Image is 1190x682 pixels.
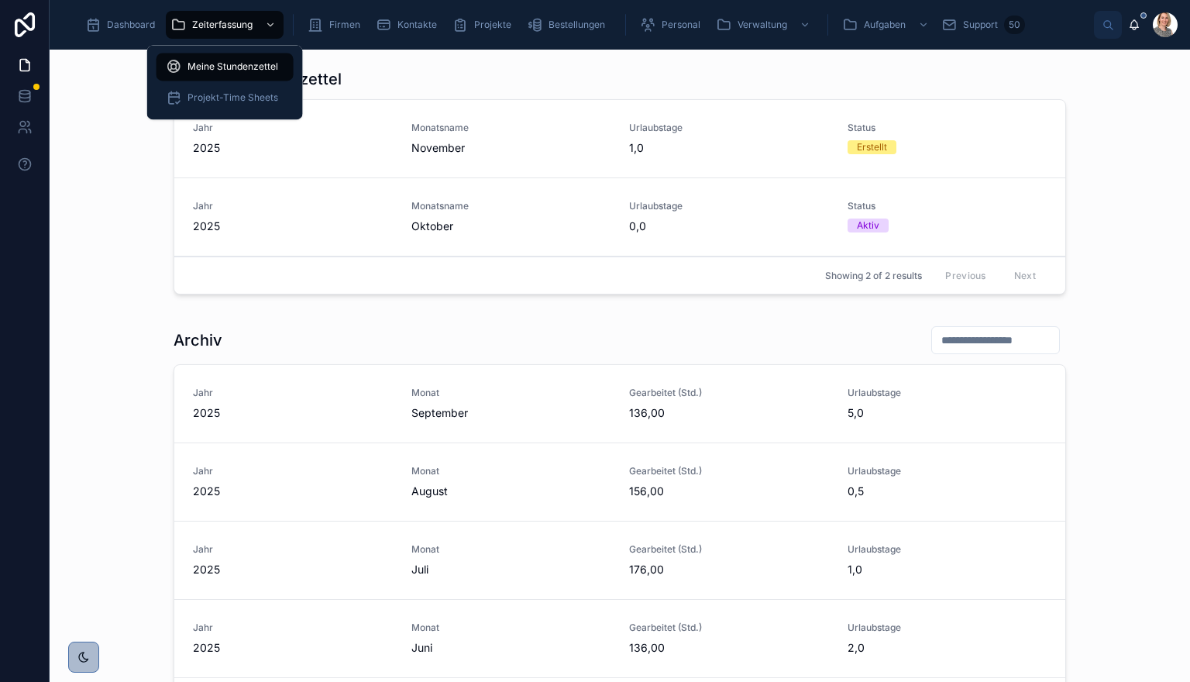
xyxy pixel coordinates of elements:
[156,53,294,81] a: Meine Stundenzettel
[837,11,937,39] a: Aufgaben
[848,122,1047,134] span: Status
[193,543,393,556] span: Jahr
[193,622,393,634] span: Jahr
[629,219,829,234] span: 0,0
[174,365,1065,443] a: Jahr2025MonatSeptemberGearbeitet (Std.)136,00Urlaubstage5,0
[848,484,1047,499] span: 0,5
[166,11,284,39] a: Zeiterfassung
[193,219,393,234] span: 2025
[193,484,393,499] span: 2025
[411,484,611,499] span: August
[411,640,611,656] span: Juni
[629,140,829,156] span: 1,0
[629,484,829,499] span: 156,00
[848,200,1047,212] span: Status
[174,522,1065,600] a: Jahr2025MonatJuliGearbeitet (Std.)176,00Urlaubstage1,0
[411,405,611,421] span: September
[329,19,360,31] span: Firmen
[522,11,616,39] a: Bestellungen
[963,19,998,31] span: Support
[629,465,829,477] span: Gearbeitet (Std.)
[411,465,611,477] span: Monat
[411,543,611,556] span: Monat
[174,443,1065,522] a: Jahr2025MonatAugustGearbeitet (Std.)156,00Urlaubstage0,5
[174,100,1065,178] a: Jahr2025MonatsnameNovemberUrlaubstage1,0StatusErstellt
[81,11,166,39] a: Dashboard
[74,8,1094,42] div: scrollable content
[848,387,1047,399] span: Urlaubstage
[711,11,818,39] a: Verwaltung
[937,11,1030,39] a: Support50
[397,19,437,31] span: Kontakte
[411,122,611,134] span: Monatsname
[629,200,829,212] span: Urlaubstage
[193,200,393,212] span: Jahr
[825,270,922,282] span: Showing 2 of 2 results
[411,562,611,577] span: Juli
[303,11,371,39] a: Firmen
[629,543,829,556] span: Gearbeitet (Std.)
[857,140,887,154] div: Erstellt
[411,219,611,234] span: Oktober
[629,405,829,421] span: 136,00
[193,640,393,656] span: 2025
[474,19,511,31] span: Projekte
[629,562,829,577] span: 176,00
[174,329,222,351] h1: Archiv
[193,562,393,577] span: 2025
[549,19,605,31] span: Bestellungen
[857,219,879,232] div: Aktiv
[864,19,906,31] span: Aufgaben
[411,622,611,634] span: Monat
[174,178,1065,257] a: Jahr2025MonatsnameOktoberUrlaubstage0,0StatusAktiv
[371,11,448,39] a: Kontakte
[848,405,1047,421] span: 5,0
[193,122,393,134] span: Jahr
[193,387,393,399] span: Jahr
[629,622,829,634] span: Gearbeitet (Std.)
[411,200,611,212] span: Monatsname
[629,122,829,134] span: Urlaubstage
[107,19,155,31] span: Dashboard
[848,562,1047,577] span: 1,0
[187,60,278,73] span: Meine Stundenzettel
[1004,15,1025,34] div: 50
[738,19,787,31] span: Verwaltung
[411,387,611,399] span: Monat
[629,387,829,399] span: Gearbeitet (Std.)
[848,622,1047,634] span: Urlaubstage
[848,640,1047,656] span: 2,0
[192,19,253,31] span: Zeiterfassung
[193,405,393,421] span: 2025
[156,84,294,112] a: Projekt-Time Sheets
[193,465,393,477] span: Jahr
[174,600,1065,678] a: Jahr2025MonatJuniGearbeitet (Std.)136,00Urlaubstage2,0
[662,19,700,31] span: Personal
[193,140,393,156] span: 2025
[187,91,278,104] span: Projekt-Time Sheets
[629,640,829,656] span: 136,00
[448,11,522,39] a: Projekte
[848,465,1047,477] span: Urlaubstage
[411,140,611,156] span: November
[848,543,1047,556] span: Urlaubstage
[635,11,711,39] a: Personal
